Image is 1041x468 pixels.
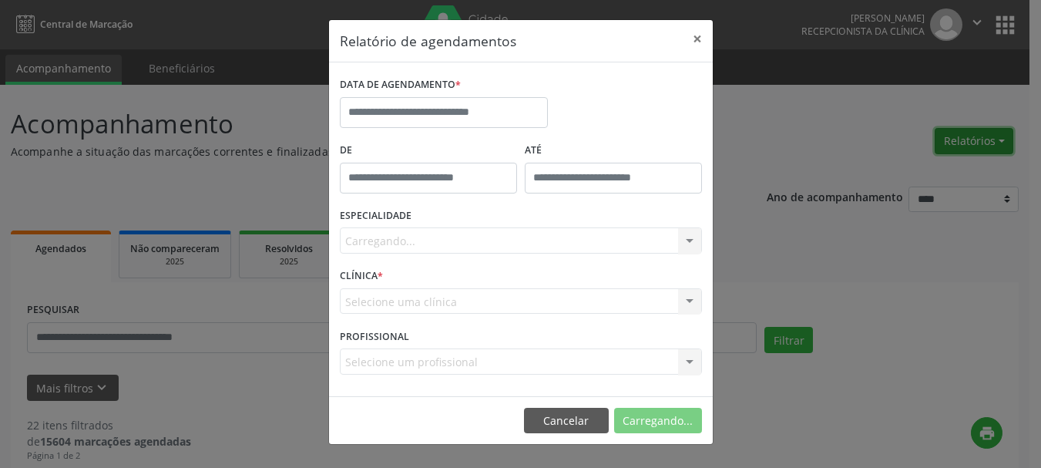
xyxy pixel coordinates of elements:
button: Close [682,20,713,58]
h5: Relatório de agendamentos [340,31,516,51]
label: CLÍNICA [340,264,383,288]
label: ATÉ [525,139,702,163]
label: PROFISSIONAL [340,325,409,348]
button: Carregando... [614,408,702,434]
button: Cancelar [524,408,609,434]
label: De [340,139,517,163]
label: DATA DE AGENDAMENTO [340,73,461,97]
label: ESPECIALIDADE [340,204,411,228]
